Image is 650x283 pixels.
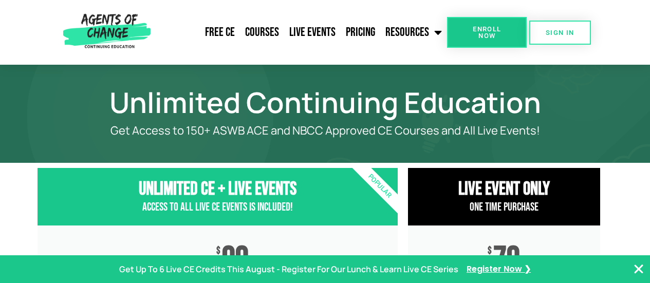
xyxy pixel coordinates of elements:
a: SIGN IN [529,21,591,45]
span: 99 [222,246,249,273]
h3: Live Event Only [408,178,600,200]
span: 79 [493,246,520,273]
nav: Menu [155,20,447,45]
a: Courses [240,20,284,45]
h1: Unlimited Continuing Education [32,90,618,114]
a: Register Now ❯ [467,262,531,277]
p: Get Access to 150+ ASWB ACE and NBCC Approved CE Courses and All Live Events! [73,124,577,137]
span: One Time Purchase [470,200,538,214]
span: Access to All Live CE Events Is Included! [142,200,293,214]
a: Pricing [341,20,380,45]
span: $ [488,246,492,256]
span: SIGN IN [546,29,574,36]
span: $ [216,246,220,256]
span: Enroll Now [463,26,510,39]
p: Get Up To 6 Live CE Credits This August - Register For Our Lunch & Learn Live CE Series [119,262,458,277]
div: Popular [320,127,439,246]
a: Resources [380,20,447,45]
h3: Unlimited CE + Live Events [38,178,398,200]
a: Live Events [284,20,341,45]
a: Free CE [200,20,240,45]
button: Close Banner [633,263,645,275]
a: Enroll Now [447,17,527,48]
